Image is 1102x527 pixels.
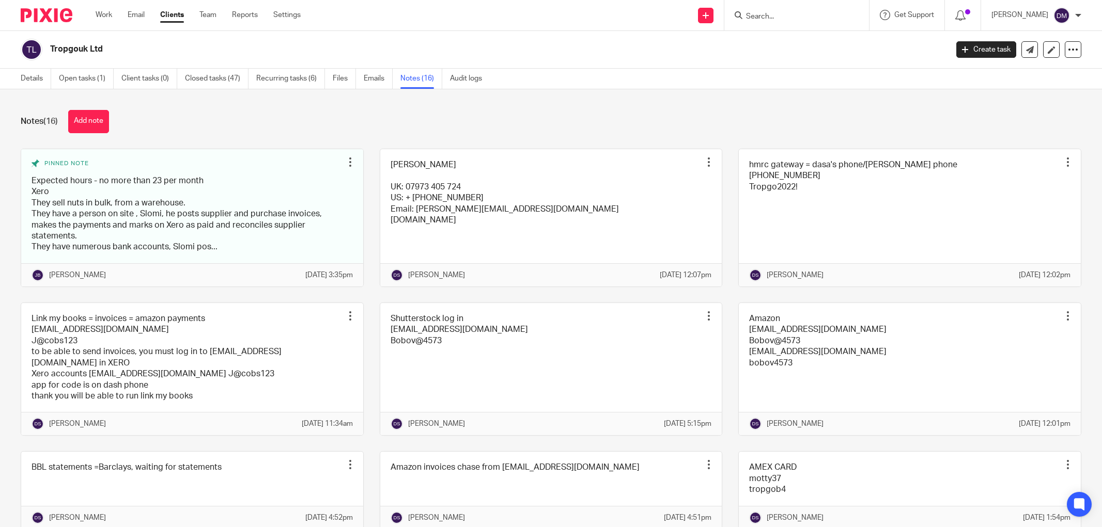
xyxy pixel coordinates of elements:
[391,512,403,524] img: svg%3E
[305,513,353,523] p: [DATE] 4:52pm
[749,418,762,430] img: svg%3E
[21,69,51,89] a: Details
[991,10,1048,20] p: [PERSON_NAME]
[400,69,442,89] a: Notes (16)
[749,512,762,524] img: svg%3E
[302,419,353,429] p: [DATE] 11:34am
[49,513,106,523] p: [PERSON_NAME]
[408,513,465,523] p: [PERSON_NAME]
[767,419,824,429] p: [PERSON_NAME]
[96,10,112,20] a: Work
[21,39,42,60] img: svg%3E
[273,10,301,20] a: Settings
[128,10,145,20] a: Email
[49,419,106,429] p: [PERSON_NAME]
[660,270,711,280] p: [DATE] 12:07pm
[32,512,44,524] img: svg%3E
[50,44,763,55] h2: Tropgouk Ltd
[232,10,258,20] a: Reports
[32,269,44,281] img: svg%3E
[160,10,184,20] a: Clients
[364,69,393,89] a: Emails
[1053,7,1070,24] img: svg%3E
[450,69,490,89] a: Audit logs
[408,419,465,429] p: [PERSON_NAME]
[21,8,72,22] img: Pixie
[1023,513,1070,523] p: [DATE] 1:54pm
[305,270,353,280] p: [DATE] 3:35pm
[68,110,109,133] button: Add note
[745,12,838,22] input: Search
[333,69,356,89] a: Files
[664,513,711,523] p: [DATE] 4:51pm
[32,159,343,168] div: Pinned note
[749,269,762,281] img: svg%3E
[59,69,114,89] a: Open tasks (1)
[956,41,1016,58] a: Create task
[408,270,465,280] p: [PERSON_NAME]
[1019,419,1070,429] p: [DATE] 12:01pm
[664,419,711,429] p: [DATE] 5:15pm
[121,69,177,89] a: Client tasks (0)
[767,513,824,523] p: [PERSON_NAME]
[43,117,58,125] span: (16)
[199,10,216,20] a: Team
[49,270,106,280] p: [PERSON_NAME]
[391,269,403,281] img: svg%3E
[185,69,249,89] a: Closed tasks (47)
[767,270,824,280] p: [PERSON_NAME]
[21,116,58,127] h1: Notes
[1019,270,1070,280] p: [DATE] 12:02pm
[894,11,934,19] span: Get Support
[256,69,325,89] a: Recurring tasks (6)
[32,418,44,430] img: svg%3E
[391,418,403,430] img: svg%3E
